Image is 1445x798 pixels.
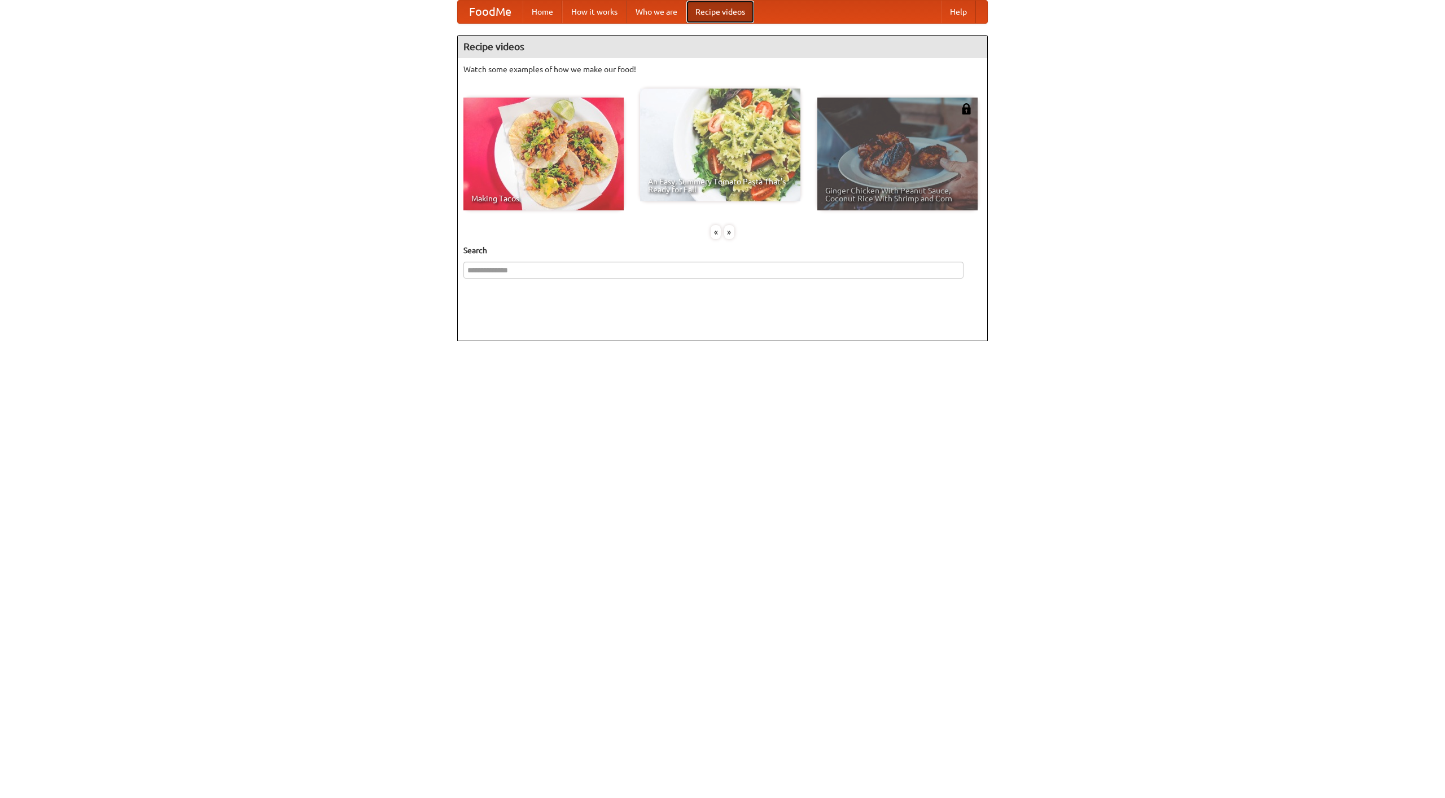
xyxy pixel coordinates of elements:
p: Watch some examples of how we make our food! [463,64,982,75]
h4: Recipe videos [458,36,987,58]
span: Making Tacos [471,195,616,202]
div: » [724,225,734,239]
span: An Easy, Summery Tomato Pasta That's Ready for Fall [648,178,792,193]
div: « [711,225,721,239]
a: Help [941,1,976,23]
h5: Search [463,245,982,256]
a: Making Tacos [463,98,624,210]
a: Home [523,1,562,23]
a: How it works [562,1,627,23]
a: An Easy, Summery Tomato Pasta That's Ready for Fall [640,89,800,201]
a: Who we are [627,1,686,23]
img: 483408.png [961,103,972,114]
a: FoodMe [458,1,523,23]
a: Recipe videos [686,1,754,23]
